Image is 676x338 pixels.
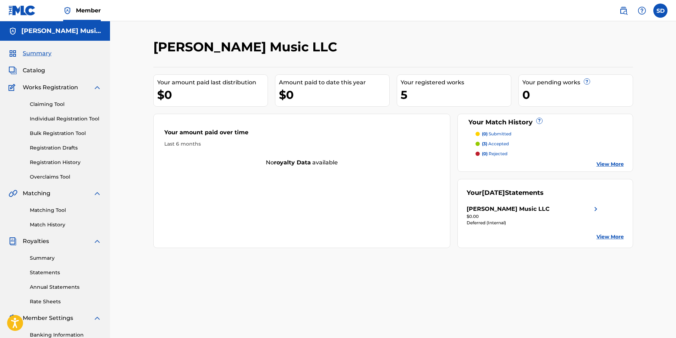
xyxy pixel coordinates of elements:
div: $0 [157,87,268,103]
a: Matching Tool [30,207,101,214]
a: View More [597,160,624,168]
div: Your amount paid over time [164,128,440,140]
a: SummarySummary [9,49,51,58]
span: ? [537,118,542,124]
span: Catalog [23,66,45,75]
span: Royalties [23,237,49,246]
span: Member Settings [23,314,73,322]
div: 5 [401,87,511,103]
img: MLC Logo [9,5,36,16]
p: rejected [482,151,507,157]
p: submitted [482,131,511,137]
a: Overclaims Tool [30,173,101,181]
div: Your amount paid last distribution [157,78,268,87]
img: Matching [9,189,17,198]
h2: [PERSON_NAME] Music LLC [153,39,341,55]
a: (3) accepted [476,141,624,147]
span: [DATE] [482,189,505,197]
a: (0) rejected [476,151,624,157]
a: CatalogCatalog [9,66,45,75]
a: Public Search [616,4,631,18]
img: expand [93,237,101,246]
div: Your Statements [467,188,544,198]
p: accepted [482,141,509,147]
div: Deferred (Internal) [467,220,600,226]
span: (3) [482,141,487,146]
a: View More [597,233,624,241]
img: expand [93,83,101,92]
div: No available [154,158,450,167]
div: $0 [279,87,389,103]
div: Your registered works [401,78,511,87]
div: Help [635,4,649,18]
span: ? [584,79,590,84]
div: 0 [522,87,633,103]
span: (0) [482,151,488,156]
img: expand [93,189,101,198]
a: Match History [30,221,101,229]
img: Summary [9,49,17,58]
span: Matching [23,189,50,198]
h5: Scotty Luke Music LLC [21,27,101,35]
div: Your Match History [467,118,624,127]
strong: royalty data [274,159,311,166]
span: (0) [482,131,488,136]
a: Summary [30,254,101,262]
div: Last 6 months [164,140,440,148]
div: Amount paid to date this year [279,78,389,87]
span: Member [76,6,101,15]
a: Registration History [30,159,101,166]
div: $0.00 [467,213,600,220]
div: User Menu [653,4,667,18]
img: Works Registration [9,83,18,92]
a: Statements [30,269,101,276]
span: Summary [23,49,51,58]
a: Rate Sheets [30,298,101,305]
img: Member Settings [9,314,17,322]
img: Royalties [9,237,17,246]
iframe: Resource Center [656,225,676,282]
div: [PERSON_NAME] Music LLC [467,205,550,213]
a: Annual Statements [30,283,101,291]
a: Individual Registration Tool [30,115,101,123]
span: Works Registration [23,83,78,92]
a: Registration Drafts [30,144,101,152]
a: [PERSON_NAME] Music LLCright chevron icon$0.00Deferred (Internal) [467,205,600,226]
a: (0) submitted [476,131,624,137]
a: Claiming Tool [30,101,101,108]
a: Bulk Registration Tool [30,130,101,137]
div: Your pending works [522,78,633,87]
img: Accounts [9,27,17,35]
img: right chevron icon [592,205,600,213]
img: Catalog [9,66,17,75]
img: Top Rightsholder [63,6,72,15]
img: help [638,6,646,15]
img: search [619,6,628,15]
img: expand [93,314,101,322]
